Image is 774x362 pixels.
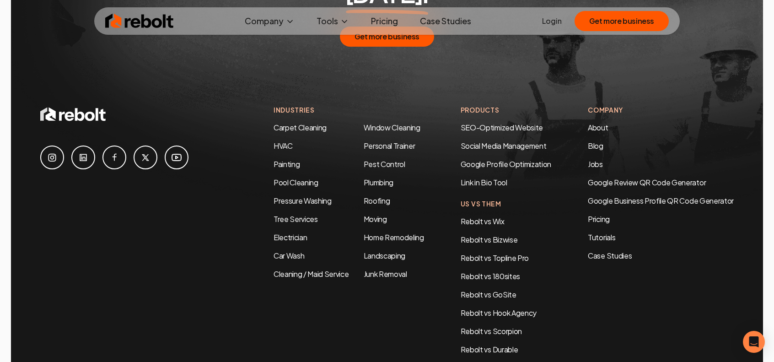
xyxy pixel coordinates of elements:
a: Cleaning / Maid Service [274,269,349,279]
a: Painting [274,159,300,169]
a: Social Media Management [461,141,547,151]
a: Login [542,16,562,27]
a: Google Review QR Code Generator [588,178,706,187]
a: Case Studies [588,250,734,261]
a: HVAC [274,141,293,151]
a: Roofing [364,196,390,205]
a: Blog [588,141,603,151]
button: Get more business [575,11,669,31]
a: Rebolt vs Durable [461,345,518,354]
a: Rebolt vs Topline Pro [461,253,529,263]
h4: Products [461,105,551,115]
a: Case Studies [413,12,478,30]
h4: Industries [274,105,424,115]
h4: Company [588,105,734,115]
a: Landscaping [364,251,405,260]
a: Moving [364,214,387,224]
a: Rebolt vs Scorpion [461,326,522,336]
a: Personal Trainer [364,141,415,151]
a: Tutorials [588,232,734,243]
a: Car Wash [274,251,304,260]
img: Rebolt Logo [105,12,174,30]
a: Link in Bio Tool [461,178,507,187]
a: Tree Services [274,214,318,224]
a: Plumbing [364,178,393,187]
button: Tools [309,12,356,30]
a: Pest Control [364,159,405,169]
button: Get more business [340,27,434,47]
a: Electrician [274,232,307,242]
a: Rebolt vs Hook Agency [461,308,537,318]
a: Pricing [588,214,734,225]
a: Window Cleaning [364,123,420,132]
a: Carpet Cleaning [274,123,327,132]
a: Home Remodeling [364,232,424,242]
div: Open Intercom Messenger [743,331,765,353]
a: About [588,123,608,132]
a: Pricing [364,12,405,30]
a: Rebolt vs GoSite [461,290,516,299]
a: Junk Removal [364,269,407,279]
a: Pool Cleaning [274,178,318,187]
a: Rebolt vs Bizwise [461,235,518,244]
a: Rebolt vs Wix [461,216,505,226]
a: Jobs [588,159,603,169]
a: Rebolt vs 180sites [461,271,520,281]
a: Pressure Washing [274,196,332,205]
button: Company [237,12,302,30]
a: SEO-Optimized Website [461,123,543,132]
a: Google Profile Optimization [461,159,551,169]
h4: Us Vs Them [461,199,551,209]
a: Google Business Profile QR Code Generator [588,196,734,205]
